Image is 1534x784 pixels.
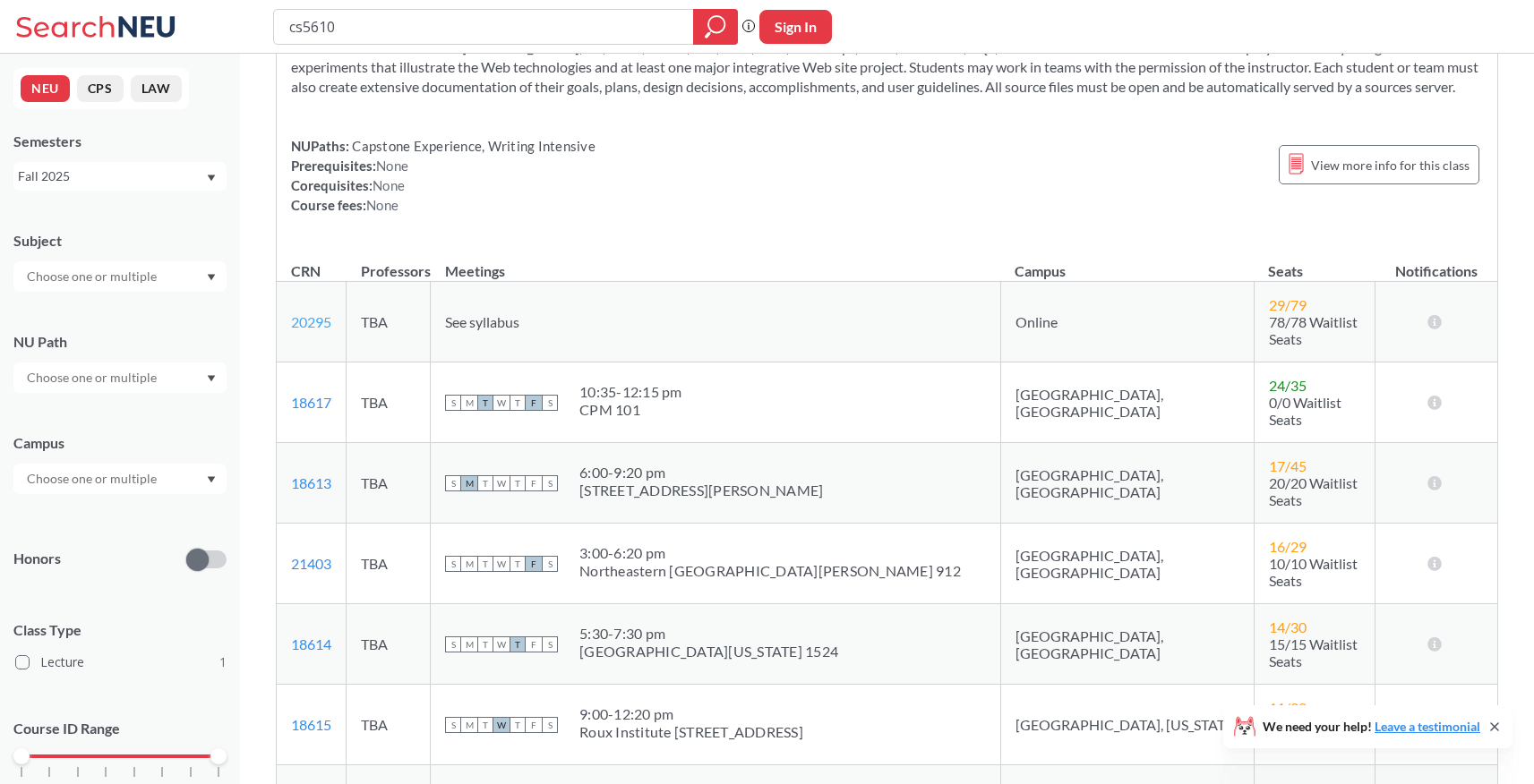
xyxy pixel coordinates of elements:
[1263,720,1480,733] span: We need your help!
[526,636,542,652] span: F
[13,719,227,739] p: Course ID Range
[579,562,961,580] div: Northeastern [GEOGRAPHIC_DATA][PERSON_NAME] 912
[461,717,477,733] span: M
[13,362,227,393] div: Dropdown arrow
[77,75,124,102] button: CPS
[349,138,596,154] span: Capstone Experience, Writing Intensive
[579,723,803,741] div: Roux Institute [STREET_ADDRESS]
[493,475,510,491] span: W
[510,717,526,733] span: T
[542,717,558,733] span: S
[13,132,227,151] div: Semesters
[705,14,726,39] svg: magnifying glass
[542,395,558,411] span: S
[526,395,542,411] span: F
[477,636,493,652] span: T
[347,443,431,524] td: TBA
[579,464,823,481] div: 6:00 - 9:20 pm
[347,362,431,443] td: TBA
[291,18,1483,97] section: Discusses Web development for sites that are dynamic, data driven, and interactive. Focuses on th...
[291,716,331,733] a: 18615
[579,383,682,401] div: 10:35 - 12:15 pm
[1000,362,1254,443] td: [GEOGRAPHIC_DATA], [GEOGRAPHIC_DATA]
[1269,457,1307,474] span: 17 / 45
[1000,443,1254,524] td: [GEOGRAPHIC_DATA], [GEOGRAPHIC_DATA]
[1311,154,1470,176] span: View more info for this class
[373,177,405,193] span: None
[291,555,331,572] a: 21403
[1269,474,1358,508] span: 20/20 Waitlist Seats
[1000,604,1254,685] td: [GEOGRAPHIC_DATA], [GEOGRAPHIC_DATA]
[431,243,1001,282] th: Meetings
[445,636,461,652] span: S
[1269,699,1307,716] span: 11 / 32
[219,652,227,672] span: 1
[207,175,216,182] svg: Dropdown arrow
[477,475,493,491] span: T
[1269,296,1307,313] span: 29 / 79
[291,474,331,491] a: 18613
[526,475,542,491] span: F
[1000,243,1254,282] th: Campus
[510,395,526,411] span: T
[1269,618,1307,635] span: 14 / 30
[445,475,461,491] span: S
[15,651,227,674] label: Lecture
[579,643,838,660] div: [GEOGRAPHIC_DATA][US_STATE] 1524
[131,75,182,102] button: LAW
[461,475,477,491] span: M
[207,375,216,382] svg: Dropdown arrow
[1254,243,1375,282] th: Seats
[347,243,431,282] th: Professors
[493,395,510,411] span: W
[291,394,331,411] a: 18617
[526,556,542,572] span: F
[493,717,510,733] span: W
[579,481,823,499] div: [STREET_ADDRESS][PERSON_NAME]
[207,274,216,281] svg: Dropdown arrow
[510,636,526,652] span: T
[445,717,461,733] span: S
[18,166,205,186] div: Fall 2025
[579,544,961,562] div: 3:00 - 6:20 pm
[477,556,493,572] span: T
[13,261,227,292] div: Dropdown arrow
[461,556,477,572] span: M
[347,604,431,685] td: TBA
[445,313,519,330] span: See syllabus
[291,136,596,215] div: NUPaths: Prerequisites: Corequisites: Course fees:
[376,158,408,174] span: None
[287,12,681,42] input: Class, professor, course number, "phrase"
[477,395,493,411] span: T
[366,197,398,213] span: None
[18,266,168,287] input: Choose one or multiple
[510,556,526,572] span: T
[445,556,461,572] span: S
[477,717,493,733] span: T
[347,282,431,362] td: TBA
[1269,377,1307,394] span: 24 / 35
[693,9,738,45] div: magnifying glass
[13,231,227,251] div: Subject
[13,620,227,640] span: Class Type
[445,395,461,411] span: S
[13,332,227,352] div: NU Path
[1269,313,1358,347] span: 78/78 Waitlist Seats
[1375,719,1480,734] a: Leave a testimonial
[347,524,431,604] td: TBA
[13,162,227,191] div: Fall 2025Dropdown arrow
[1000,524,1254,604] td: [GEOGRAPHIC_DATA], [GEOGRAPHIC_DATA]
[18,367,168,388] input: Choose one or multiple
[1375,243,1497,282] th: Notifications
[291,635,331,652] a: 18614
[461,636,477,652] span: M
[579,401,682,419] div: CPM 101
[291,313,331,330] a: 20295
[13,433,227,453] div: Campus
[13,464,227,494] div: Dropdown arrow
[291,261,321,281] div: CRN
[493,636,510,652] span: W
[1000,282,1254,362] td: Online
[579,625,838,643] div: 5:30 - 7:30 pm
[1269,394,1341,428] span: 0/0 Waitlist Seats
